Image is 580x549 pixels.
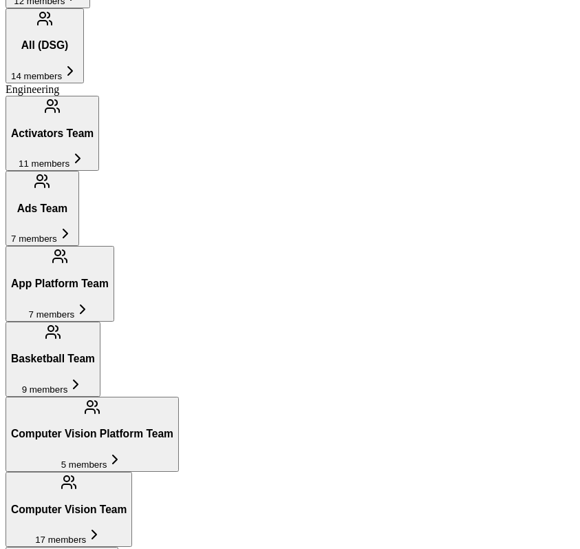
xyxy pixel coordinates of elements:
[61,459,107,470] span: 5 members
[6,171,79,246] button: Ads Team7 members
[11,39,78,52] h3: All (DSG)
[11,127,94,140] h3: Activators Team
[6,397,179,472] button: Computer Vision Platform Team5 members
[6,246,114,321] button: App Platform Team7 members
[6,83,59,95] span: Engineering
[11,353,95,365] h3: Basketball Team
[6,322,100,397] button: Basketball Team9 members
[11,234,57,244] span: 7 members
[29,309,75,320] span: 7 members
[35,535,86,545] span: 17 members
[22,384,68,395] span: 9 members
[11,203,74,215] h3: Ads Team
[6,96,99,171] button: Activators Team11 members
[19,158,69,169] span: 11 members
[11,278,109,290] h3: App Platform Team
[6,8,84,83] button: All (DSG)14 members
[11,428,173,440] h3: Computer Vision Platform Team
[11,71,62,81] span: 14 members
[6,472,132,547] button: Computer Vision Team17 members
[11,504,127,516] h3: Computer Vision Team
